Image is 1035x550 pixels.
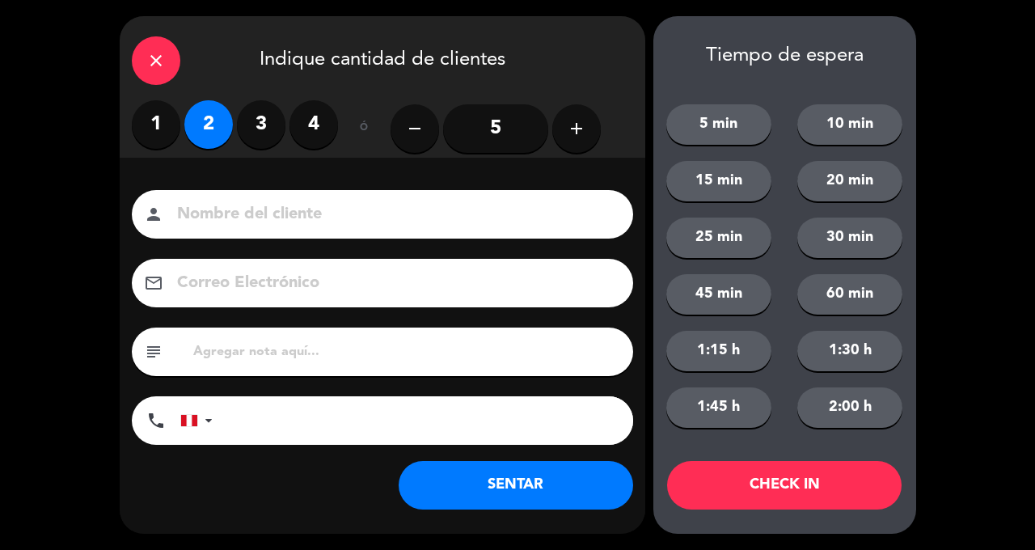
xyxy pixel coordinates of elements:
[175,269,612,298] input: Correo Electrónico
[391,104,439,153] button: remove
[144,273,163,293] i: email
[797,161,902,201] button: 20 min
[132,100,180,149] label: 1
[653,44,916,68] div: Tiempo de espera
[144,205,163,224] i: person
[181,397,218,444] div: Peru (Perú): +51
[797,387,902,428] button: 2:00 h
[667,461,902,510] button: CHECK IN
[405,119,425,138] i: remove
[797,331,902,371] button: 1:30 h
[666,331,771,371] button: 1:15 h
[120,16,645,100] div: Indique cantidad de clientes
[146,51,166,70] i: close
[175,201,612,229] input: Nombre del cliente
[237,100,285,149] label: 3
[666,387,771,428] button: 1:45 h
[666,161,771,201] button: 15 min
[289,100,338,149] label: 4
[797,104,902,145] button: 10 min
[144,342,163,362] i: subject
[666,218,771,258] button: 25 min
[146,411,166,430] i: phone
[192,341,621,363] input: Agregar nota aquí...
[552,104,601,153] button: add
[666,274,771,315] button: 45 min
[797,218,902,258] button: 30 min
[797,274,902,315] button: 60 min
[184,100,233,149] label: 2
[338,100,391,157] div: ó
[567,119,586,138] i: add
[399,461,633,510] button: SENTAR
[666,104,771,145] button: 5 min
